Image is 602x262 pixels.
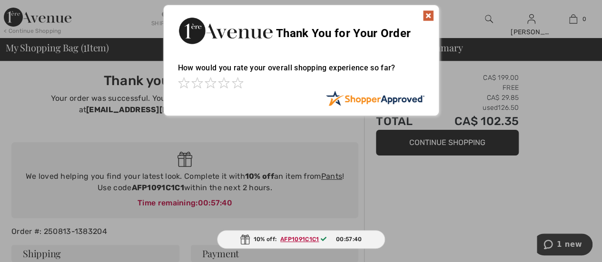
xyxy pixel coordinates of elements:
[423,10,434,21] img: x
[336,235,362,243] span: 00:57:40
[276,27,411,40] span: Thank You for Your Order
[178,15,273,47] img: Thank You for Your Order
[240,234,250,244] img: Gift.svg
[280,236,319,243] ins: AFP1091C1C1
[20,7,45,15] span: 1 new
[217,230,385,249] div: 10% off:
[178,54,424,90] div: How would you rate your overall shopping experience so far?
